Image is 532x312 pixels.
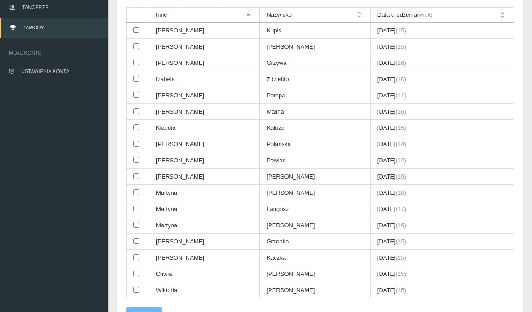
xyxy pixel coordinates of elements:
span: (16) [396,108,406,115]
td: [PERSON_NAME] [260,266,370,282]
td: [DATE] [370,152,514,169]
td: [PERSON_NAME] [149,87,260,104]
td: [DATE] [370,185,514,201]
td: [PERSON_NAME] [149,39,260,55]
td: Kupis [260,23,370,39]
span: Tancerze [22,5,48,10]
span: (19) [396,173,406,180]
td: [PERSON_NAME] [149,234,260,250]
td: [PERSON_NAME] [260,185,370,201]
span: Ustawienia konta [21,69,69,74]
td: Izabela [149,71,260,87]
td: [PERSON_NAME] [149,152,260,169]
td: Grzywa [260,55,370,71]
td: Grzonka [260,234,370,250]
span: (14) [396,141,406,147]
span: Moje konto [9,48,99,57]
td: Oliwia [149,266,260,282]
td: Kałuża [260,120,370,136]
td: Martyna [149,185,260,201]
td: [DATE] [370,23,514,39]
td: Zdziebło [260,71,370,87]
span: Zawody [23,25,44,30]
td: [PERSON_NAME] [149,23,260,39]
td: [DATE] [370,169,514,185]
td: [DATE] [370,136,514,152]
span: (wiek) [417,11,433,18]
span: (19) [396,222,406,229]
td: [PERSON_NAME] [149,250,260,266]
td: [DATE] [370,39,514,55]
td: [PERSON_NAME] [260,217,370,234]
span: (15) [396,124,406,131]
td: [PERSON_NAME] [149,136,260,152]
span: (15) [396,43,406,50]
td: [DATE] [370,104,514,120]
td: Polańska [260,136,370,152]
td: [DATE] [370,282,514,298]
td: Pompa [260,87,370,104]
td: [DATE] [370,234,514,250]
td: Martyna [149,201,260,217]
span: (15) [396,271,406,277]
span: (18) [396,189,406,196]
th: Nazwisko [260,8,370,23]
td: [PERSON_NAME] [260,282,370,298]
td: [DATE] [370,201,514,217]
td: [DATE] [370,120,514,136]
td: Langosz [260,201,370,217]
span: (10) [396,76,406,83]
td: [DATE] [370,71,514,87]
td: [PERSON_NAME] [149,104,260,120]
td: [DATE] [370,217,514,234]
td: Kaczka [260,250,370,266]
td: [DATE] [370,55,514,71]
span: (15) [396,254,406,261]
span: (17) [396,206,406,212]
span: (15) [396,27,406,34]
th: Imię [149,8,260,23]
span: (12) [396,157,406,164]
td: [PERSON_NAME] [149,169,260,185]
span: (15) [396,287,406,294]
span: (11) [396,92,406,99]
td: Pawlas [260,152,370,169]
td: [PERSON_NAME] [149,55,260,71]
td: [DATE] [370,266,514,282]
td: [PERSON_NAME] [260,39,370,55]
td: Wiktoria [149,282,260,298]
td: [PERSON_NAME] [260,169,370,185]
td: Klaudia [149,120,260,136]
span: (15) [396,238,406,245]
td: [DATE] [370,87,514,104]
td: Martyna [149,217,260,234]
span: (16) [396,60,406,66]
td: Malina [260,104,370,120]
th: Data urodzenia [370,8,514,23]
td: [DATE] [370,250,514,266]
